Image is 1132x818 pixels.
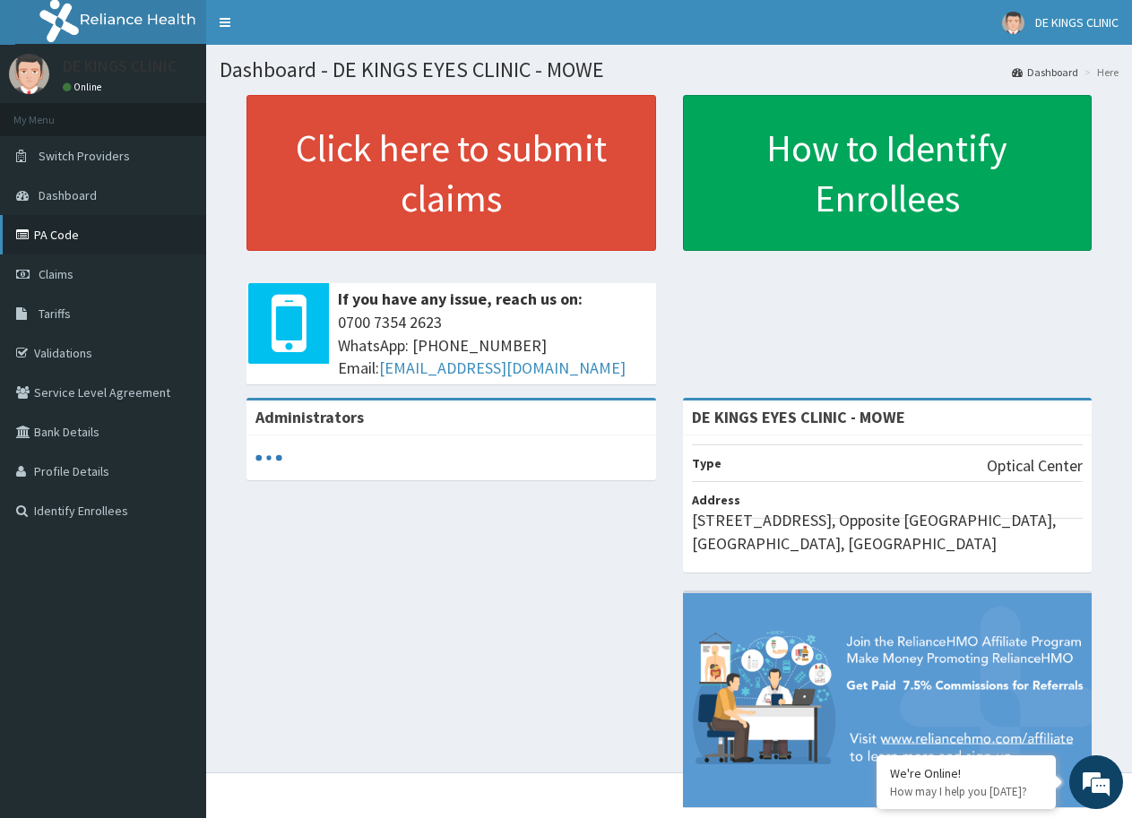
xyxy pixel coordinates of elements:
a: Click here to submit claims [246,95,656,251]
span: Tariffs [39,306,71,322]
b: Address [692,492,740,508]
p: Optical Center [987,454,1083,478]
span: Switch Providers [39,148,130,164]
b: If you have any issue, reach us on: [338,288,583,309]
a: [EMAIL_ADDRESS][DOMAIN_NAME] [379,357,626,378]
p: [STREET_ADDRESS], Opposite [GEOGRAPHIC_DATA], [GEOGRAPHIC_DATA], [GEOGRAPHIC_DATA] [692,509,1084,555]
span: DE KINGS CLINIC [1035,14,1119,30]
span: 0700 7354 2623 WhatsApp: [PHONE_NUMBER] Email: [338,311,647,380]
span: Claims [39,266,73,282]
b: Type [692,455,722,471]
li: Here [1080,65,1119,80]
svg: audio-loading [255,444,282,471]
p: DE KINGS CLINIC [63,58,177,74]
strong: DE KINGS EYES CLINIC - MOWE [692,407,905,427]
img: provider-team-banner.png [683,593,1093,807]
img: User Image [9,54,49,94]
div: We're Online! [890,765,1042,781]
a: How to Identify Enrollees [683,95,1093,251]
p: How may I help you today? [890,784,1042,799]
h1: Dashboard - DE KINGS EYES CLINIC - MOWE [220,58,1119,82]
b: Administrators [255,407,364,427]
img: User Image [1002,12,1024,34]
a: Dashboard [1012,65,1078,80]
a: Online [63,81,106,93]
span: Dashboard [39,187,97,203]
